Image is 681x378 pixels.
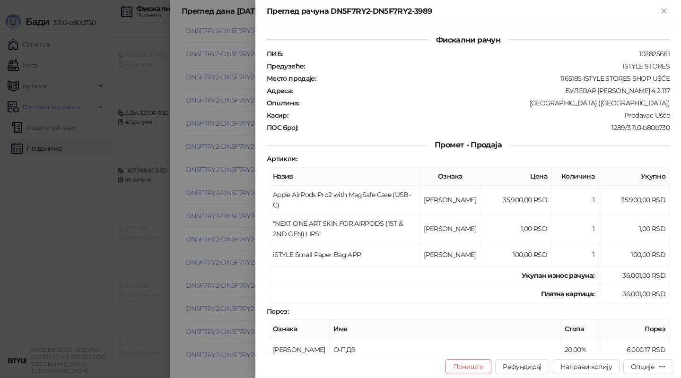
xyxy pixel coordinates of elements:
td: 36.001,00 RSD [599,285,670,303]
td: 100,00 RSD [599,243,670,266]
td: О-ПДВ [330,338,561,361]
strong: Порез : [267,307,288,316]
strong: Артикли : [267,155,297,163]
th: Назив [269,167,420,186]
strong: Платна картица : [541,290,594,298]
button: Рефундирај [495,359,549,374]
th: Ознака [269,320,330,338]
td: [PERSON_NAME] [420,243,480,266]
strong: ПОС број : [267,123,298,132]
span: Направи копију [560,362,612,371]
strong: Општина : [267,99,299,107]
span: Промет - Продаја [427,140,509,149]
th: Цена [480,167,551,186]
th: Стопа [561,320,599,338]
div: 1165185-ISTYLE STORES SHOP UŠĆE [317,74,671,83]
th: Количина [551,167,599,186]
div: [GEOGRAPHIC_DATA] ([GEOGRAPHIC_DATA]) [300,99,671,107]
button: Направи копију [553,359,620,374]
th: Ознака [420,167,480,186]
td: 6.000,17 RSD [599,338,670,361]
td: 35.900,00 RSD [480,186,551,215]
td: 20,00% [561,338,599,361]
button: Поништи [445,359,492,374]
div: Prodavac Ušće [289,111,671,120]
div: Опције [631,362,655,371]
td: 1 [551,186,599,215]
th: Укупно [599,167,670,186]
td: 35.900,00 RSD [599,186,670,215]
div: ISTYLE STORES [306,62,671,70]
strong: Предузеће : [267,62,305,70]
td: [PERSON_NAME] [420,215,480,243]
td: 100,00 RSD [480,243,551,266]
strong: ПИБ : [267,50,282,58]
strong: Укупан износ рачуна : [522,271,594,280]
div: 102825661 [283,50,671,58]
td: 1 [551,215,599,243]
strong: Касир : [267,111,288,120]
button: Close [658,6,670,17]
span: Фискални рачун [428,35,508,44]
td: 1 [551,243,599,266]
strong: Адреса : [267,86,293,95]
td: 1,00 RSD [480,215,551,243]
td: Apple AirPods Pro2 with MagSafe Case (USB-C) [269,186,420,215]
button: Опције [623,359,673,374]
td: 36.001,00 RSD [599,266,670,285]
td: 1,00 RSD [599,215,670,243]
div: БУЛЕВАР [PERSON_NAME] 4 2 117 [294,86,671,95]
th: Име [330,320,561,338]
strong: Место продаје : [267,74,316,83]
td: iSTYLE Small Paper Bag APP [269,243,420,266]
div: 1289/3.11.0-b80b730 [299,123,671,132]
td: "NEXT ONE ART SKIN FOR AIRPODS (1ST & 2ND GEN) LIPS" [269,215,420,243]
div: Преглед рачуна DN5F7RY2-DN5F7RY2-3989 [267,6,658,17]
th: Порез [599,320,670,338]
td: [PERSON_NAME] [269,338,330,361]
td: [PERSON_NAME] [420,186,480,215]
